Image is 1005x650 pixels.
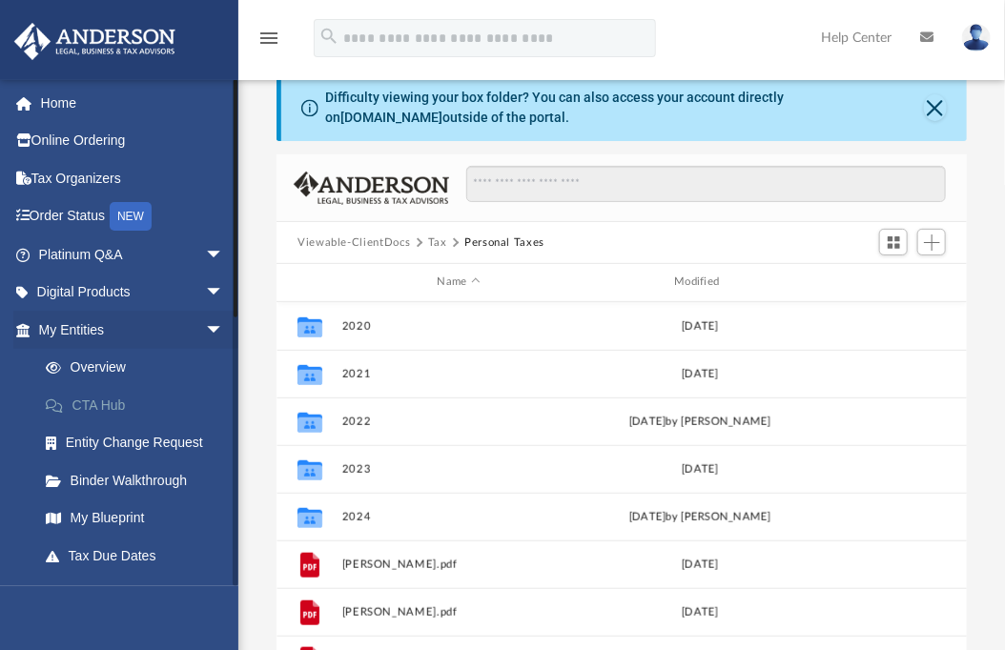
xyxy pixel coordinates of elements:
div: [DATE] [584,603,817,620]
button: Personal Taxes [464,234,544,252]
div: [DATE] by [PERSON_NAME] [584,413,817,430]
a: Online Ordering [13,122,253,160]
a: My Blueprint [27,499,243,538]
button: 2020 [342,320,576,333]
a: Binder Walkthrough [27,461,253,499]
a: Entity Change Request [27,424,253,462]
button: Tax [428,234,447,252]
div: Name [341,274,575,291]
div: [DATE] [584,460,817,477]
button: Switch to Grid View [879,229,908,255]
a: menu [257,36,280,50]
input: Search files and folders [466,166,946,202]
div: Difficulty viewing your box folder? You can also access your account directly on outside of the p... [325,88,924,128]
button: Close [924,94,947,121]
img: Anderson Advisors Platinum Portal [9,23,181,60]
a: Tax Due Dates [27,537,253,575]
button: 2023 [342,463,576,476]
a: Home [13,84,253,122]
button: [PERSON_NAME].pdf [342,559,576,571]
a: Order StatusNEW [13,197,253,236]
div: [DATE] [584,317,817,335]
img: User Pic [962,24,991,51]
span: [DATE] [629,511,667,521]
a: Tax Organizers [13,159,253,197]
a: Platinum Q&Aarrow_drop_down [13,235,253,274]
div: [DATE] [584,556,817,573]
i: menu [257,27,280,50]
button: [PERSON_NAME].pdf [342,606,576,619]
div: Modified [584,274,817,291]
div: id [825,274,958,291]
a: [DOMAIN_NAME] [340,110,442,125]
span: arrow_drop_down [205,311,243,350]
div: id [285,274,333,291]
span: arrow_drop_down [205,575,243,614]
span: arrow_drop_down [205,235,243,274]
button: 2024 [342,511,576,523]
a: My Entitiesarrow_drop_down [13,311,253,349]
i: search [318,26,339,47]
div: NEW [110,202,152,231]
button: Viewable-ClientDocs [297,234,410,252]
a: My [PERSON_NAME] Teamarrow_drop_down [13,575,243,613]
a: CTA Hub [27,386,253,424]
button: Add [917,229,946,255]
div: [DATE] [584,365,817,382]
button: 2022 [342,416,576,428]
a: Digital Productsarrow_drop_down [13,274,253,312]
span: arrow_drop_down [205,274,243,313]
div: by [PERSON_NAME] [584,508,817,525]
button: 2021 [342,368,576,380]
a: Overview [27,349,253,387]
